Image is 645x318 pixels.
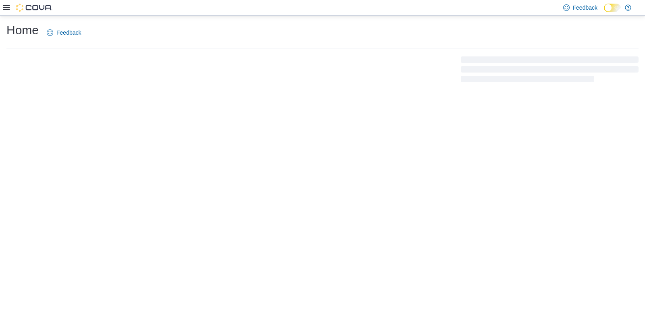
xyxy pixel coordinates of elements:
[16,4,52,12] img: Cova
[461,58,639,84] span: Loading
[56,29,81,37] span: Feedback
[573,4,597,12] span: Feedback
[44,25,84,41] a: Feedback
[604,4,621,12] input: Dark Mode
[6,22,39,38] h1: Home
